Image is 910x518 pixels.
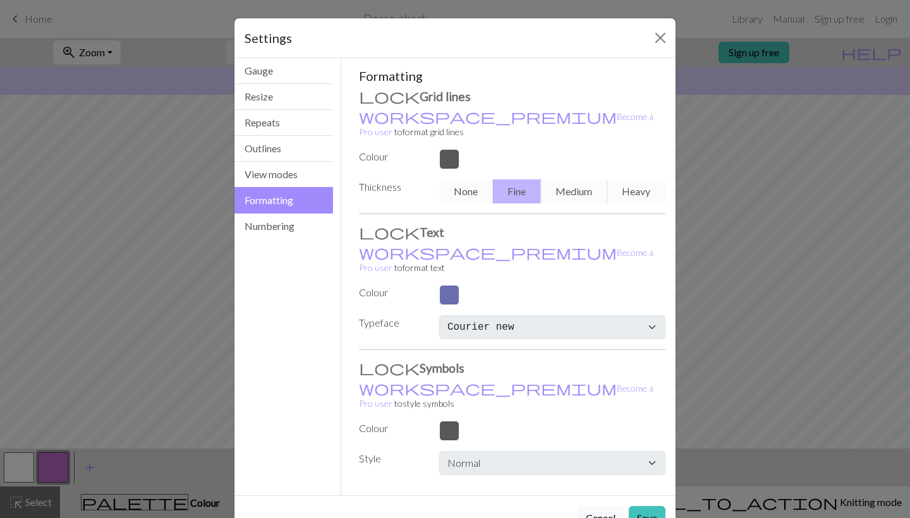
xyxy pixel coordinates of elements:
h5: Settings [245,28,292,47]
a: Become a Pro user [359,111,653,137]
label: Colour [351,285,432,300]
small: to format text [359,247,653,273]
button: Numbering [234,214,333,239]
label: Thickness [351,179,432,198]
span: workspace_premium [359,379,617,397]
label: Style [351,451,432,470]
button: Outlines [234,136,333,162]
button: Repeats [234,110,333,136]
h3: Grid lines [359,88,666,104]
small: to format grid lines [359,111,653,137]
small: to style symbols [359,383,653,409]
button: Formatting [234,187,333,214]
span: workspace_premium [359,107,617,125]
a: Become a Pro user [359,247,653,273]
label: Colour [351,421,432,436]
span: workspace_premium [359,243,617,261]
h3: Text [359,224,666,239]
button: Resize [234,84,333,110]
h5: Formatting [359,68,666,83]
button: Close [650,28,670,48]
button: Gauge [234,58,333,84]
button: View modes [234,162,333,188]
label: Colour [351,149,432,164]
h3: Symbols [359,360,666,375]
label: Typeface [351,315,432,334]
a: Become a Pro user [359,383,653,409]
